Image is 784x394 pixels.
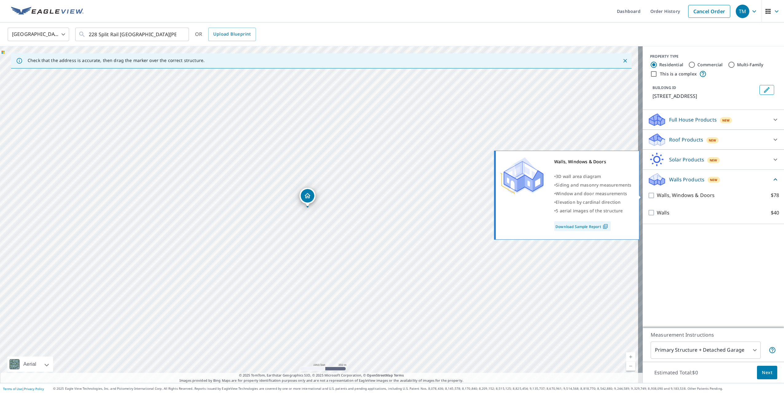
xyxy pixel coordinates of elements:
[213,30,251,38] span: Upload Blueprint
[648,132,779,147] div: Roof ProductsNew
[651,342,761,359] div: Primary Structure + Detached Garage
[650,54,777,59] div: PROPERTY TYPE
[556,182,631,188] span: Siding and masonry measurements
[621,57,629,65] button: Close
[648,112,779,127] div: Full House ProductsNew
[394,373,404,377] a: Terms
[657,209,669,217] p: Walls
[367,373,393,377] a: OpenStreetMap
[649,366,703,379] p: Estimated Total: $0
[653,92,757,100] p: [STREET_ADDRESS]
[22,357,38,372] div: Aerial
[757,366,777,380] button: Next
[8,26,69,43] div: [GEOGRAPHIC_DATA]
[554,198,631,207] div: •
[500,157,543,194] img: Premium
[53,386,781,391] p: © 2025 Eagle View Technologies, Inc. and Pictometry International Corp. All Rights Reserved. Repo...
[648,152,779,167] div: Solar ProductsNew
[651,331,776,338] p: Measurement Instructions
[736,5,749,18] div: TM
[722,118,730,123] span: New
[669,156,704,163] p: Solar Products
[759,85,774,95] button: Edit building 1
[554,181,631,189] div: •
[11,7,84,16] img: EV Logo
[771,209,779,217] p: $40
[3,387,22,391] a: Terms of Use
[28,58,205,63] p: Check that the address is accurate, then drag the marker over the correct structure.
[710,158,717,163] span: New
[709,138,716,143] span: New
[660,71,697,77] label: This is a complex
[769,346,776,354] span: Your report will include the primary structure and a detached garage if one exists.
[762,369,772,377] span: Next
[697,62,723,68] label: Commercial
[669,116,717,123] p: Full House Products
[195,28,256,41] div: OR
[554,157,631,166] div: Walls, Windows & Doors
[208,28,256,41] a: Upload Blueprint
[554,221,611,231] a: Download Sample Report
[554,207,631,215] div: •
[7,357,53,372] div: Aerial
[239,373,404,378] span: © 2025 TomTom, Earthstar Geographics SIO, © 2025 Microsoft Corporation, ©
[556,208,623,214] span: 5 aerial images of the structure
[626,352,635,361] a: Current Level 15, Zoom In
[554,172,631,181] div: •
[3,387,44,391] p: |
[556,199,621,205] span: Elevation by cardinal direction
[688,5,730,18] a: Cancel Order
[737,62,764,68] label: Multi-Family
[24,387,44,391] a: Privacy Policy
[659,62,683,68] label: Residential
[710,177,718,182] span: New
[771,191,779,199] p: $78
[626,361,635,371] a: Current Level 15, Zoom Out
[657,191,715,199] p: Walls, Windows & Doors
[601,224,610,229] img: Pdf Icon
[89,26,176,43] input: Search by address or latitude-longitude
[556,173,601,179] span: 3D wall area diagram
[556,191,627,196] span: Window and door measurements
[648,172,779,187] div: Walls ProductsNew
[300,188,316,207] div: Dropped pin, building 1, Residential property, 228 Split Rail Dr Wentzville, MO 63385
[653,85,676,90] p: BUILDING ID
[554,189,631,198] div: •
[669,176,704,183] p: Walls Products
[669,136,703,143] p: Roof Products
